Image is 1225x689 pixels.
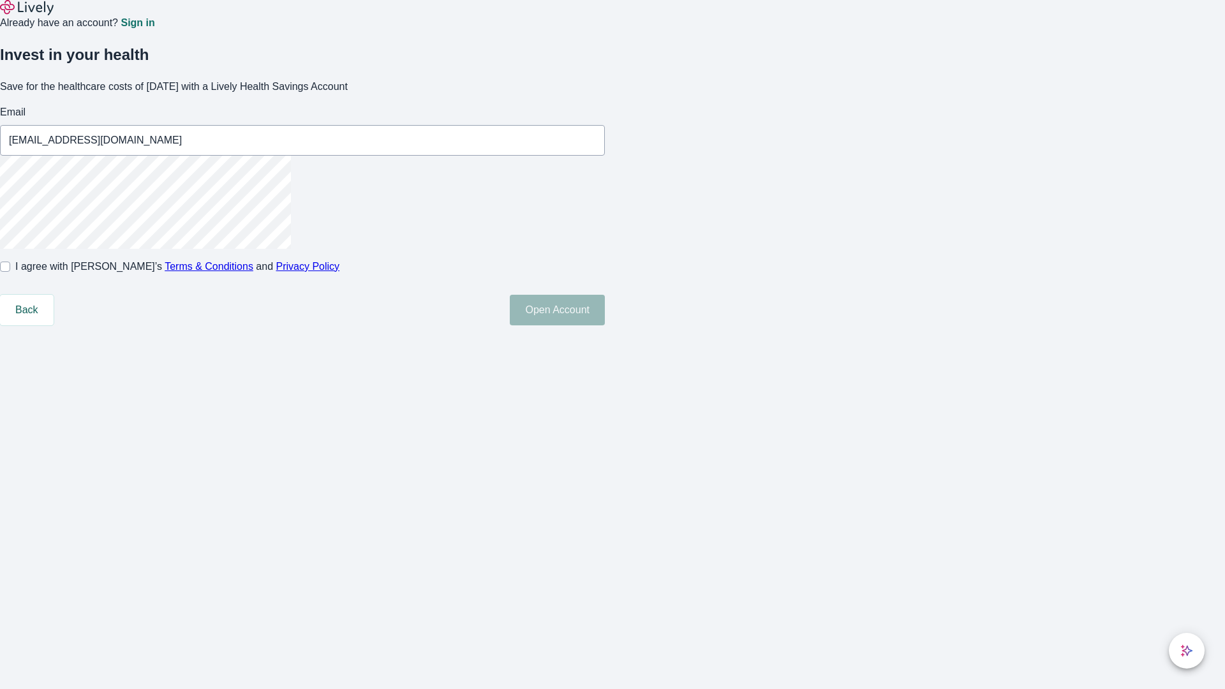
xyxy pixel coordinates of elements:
[1180,644,1193,657] svg: Lively AI Assistant
[276,261,340,272] a: Privacy Policy
[121,18,154,28] a: Sign in
[15,259,339,274] span: I agree with [PERSON_NAME]’s and
[165,261,253,272] a: Terms & Conditions
[1169,633,1205,669] button: chat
